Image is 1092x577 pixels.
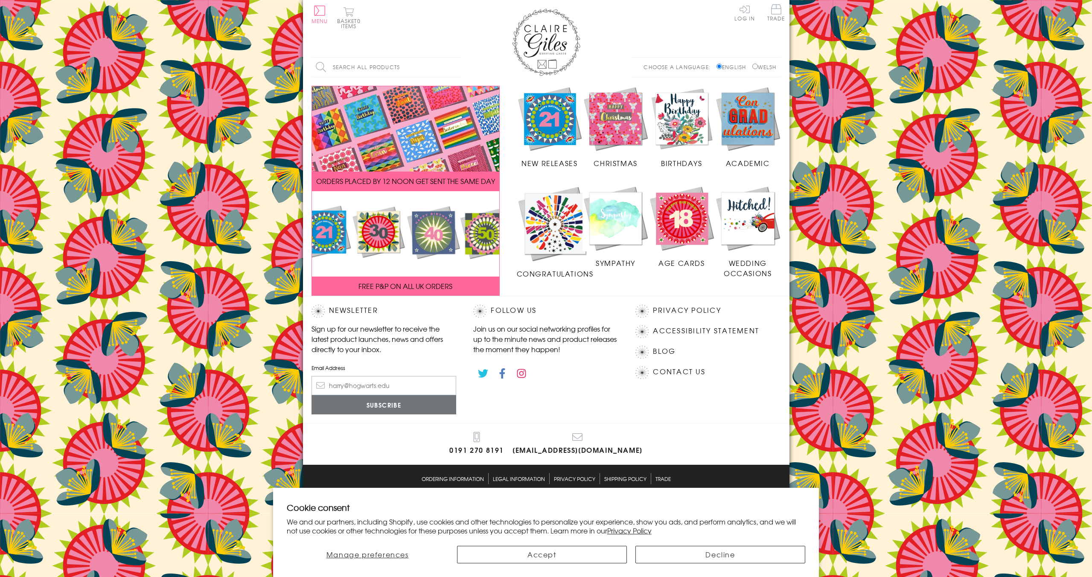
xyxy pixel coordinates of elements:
[312,6,328,23] button: Menu
[312,305,457,318] h2: Newsletter
[752,64,758,69] input: Welsh
[607,525,652,536] a: Privacy Policy
[767,4,785,23] a: Trade
[326,549,409,560] span: Manage preferences
[341,17,361,30] span: 0 items
[312,395,457,414] input: Subscribe
[594,158,637,168] span: Christmas
[517,268,594,279] span: Congratulations
[493,473,545,484] a: Legal Information
[604,473,646,484] a: Shipping Policy
[653,366,705,378] a: Contact Us
[644,63,715,71] p: Choose a language:
[649,86,715,169] a: Birthdays
[661,158,702,168] span: Birthdays
[358,281,452,291] span: FREE P&P ON ALL UK ORDERS
[726,158,770,168] span: Academic
[715,86,781,169] a: Academic
[513,432,643,456] a: [EMAIL_ADDRESS][DOMAIN_NAME]
[767,4,785,21] span: Trade
[457,546,627,563] button: Accept
[653,305,721,316] a: Privacy Policy
[653,346,676,357] a: Blog
[312,364,457,372] label: Email Address
[653,325,759,337] a: Accessibility Statement
[512,9,580,76] img: Claire Giles Greetings Cards
[473,305,618,318] h2: Follow Us
[724,258,772,278] span: Wedding Occasions
[312,17,328,25] span: Menu
[337,7,361,29] button: Basket0 items
[734,4,755,21] a: Log In
[312,376,457,395] input: harry@hogwarts.edu
[452,58,461,77] input: Search
[287,546,448,563] button: Manage preferences
[287,517,806,535] p: We and our partners, including Shopify, use cookies and other technologies to personalize your ex...
[582,86,649,169] a: Christmas
[473,323,618,354] p: Join us on our social networking profiles for up to the minute news and product releases the mome...
[635,546,805,563] button: Decline
[649,185,715,268] a: Age Cards
[596,258,635,268] span: Sympathy
[582,185,649,268] a: Sympathy
[517,86,583,169] a: New Releases
[752,63,777,71] label: Welsh
[715,185,781,278] a: Wedding Occasions
[422,473,484,484] a: Ordering Information
[521,158,577,168] span: New Releases
[655,473,671,484] a: Trade
[517,185,594,279] a: Congratulations
[312,58,461,77] input: Search all products
[287,501,806,513] h2: Cookie consent
[554,473,595,484] a: Privacy Policy
[316,176,495,186] span: ORDERS PLACED BY 12 NOON GET SENT THE SAME DAY
[312,323,457,354] p: Sign up for our newsletter to receive the latest product launches, news and offers directly to yo...
[449,432,504,456] a: 0191 270 8191
[658,258,705,268] span: Age Cards
[716,64,722,69] input: English
[716,63,750,71] label: English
